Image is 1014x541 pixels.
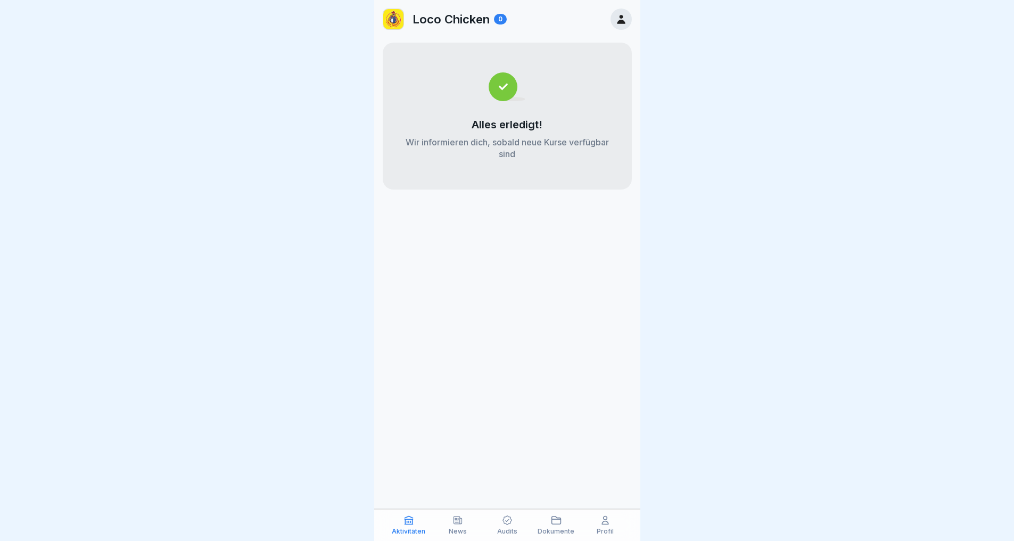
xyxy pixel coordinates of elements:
[489,72,525,101] img: completed.svg
[413,12,490,26] p: Loco Chicken
[538,528,574,535] p: Dokumente
[449,528,467,535] p: News
[392,528,425,535] p: Aktivitäten
[497,528,517,535] p: Audits
[404,136,611,160] p: Wir informieren dich, sobald neue Kurse verfügbar sind
[597,528,614,535] p: Profil
[383,9,403,29] img: loco.jpg
[472,118,542,131] p: Alles erledigt!
[494,14,507,24] div: 0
